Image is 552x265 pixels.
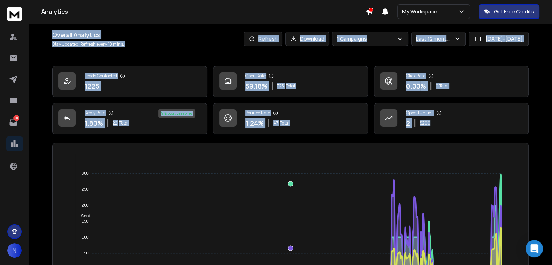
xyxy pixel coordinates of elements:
[113,120,118,126] span: 22
[245,110,270,116] p: Bounce Rate
[7,243,22,258] button: N
[494,8,534,15] p: Get Free Credits
[406,110,433,116] p: Opportunities
[406,73,425,79] p: Click Rate
[85,81,99,91] p: 1225
[82,187,88,191] tspan: 250
[420,120,430,126] p: $ 200
[82,171,88,175] tspan: 300
[7,7,22,21] img: logo
[436,83,449,89] p: 0 Total
[245,81,267,91] p: 59.18 %
[85,73,117,79] p: Leads Contacted
[52,41,124,47] p: Stay updated! Refresh every 10 mins.
[82,203,88,207] tspan: 200
[13,115,19,121] p: 30
[286,83,295,89] span: Total
[479,4,539,19] button: Get Free Credits
[244,32,282,46] button: Refresh
[85,118,103,128] p: 1.80 %
[337,35,370,42] p: 1 Campaigns
[280,120,289,126] span: Total
[213,103,368,134] a: Bounce Rate1.24%47Total
[85,110,105,116] p: Reply Rate
[406,118,410,128] p: 2
[82,235,88,239] tspan: 100
[374,66,529,97] a: Click Rate0.00%0 Total
[213,66,368,97] a: Open Rate59.18%725Total
[300,35,324,42] p: Download
[402,8,440,15] p: My Workspace
[41,7,365,16] h1: Analytics
[416,35,454,42] p: Last 12 months
[406,81,426,91] p: 0.00 %
[52,103,207,134] a: Reply Rate1.80%22Total9% positive replies
[52,30,124,39] h1: Overall Analytics
[84,251,89,255] tspan: 50
[245,118,264,128] p: 1.24 %
[258,35,278,42] p: Refresh
[6,115,21,130] a: 30
[52,66,207,97] a: Leads Contacted1225
[75,213,90,219] span: Sent
[285,32,329,46] button: Download
[82,219,88,223] tspan: 150
[277,83,284,89] span: 725
[119,120,128,126] span: Total
[245,73,266,79] p: Open Rate
[526,240,543,257] div: Open Intercom Messenger
[273,120,278,126] span: 47
[469,32,529,46] button: [DATE]-[DATE]
[374,103,529,134] a: Opportunities2$200
[158,109,195,118] div: 9 % positive replies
